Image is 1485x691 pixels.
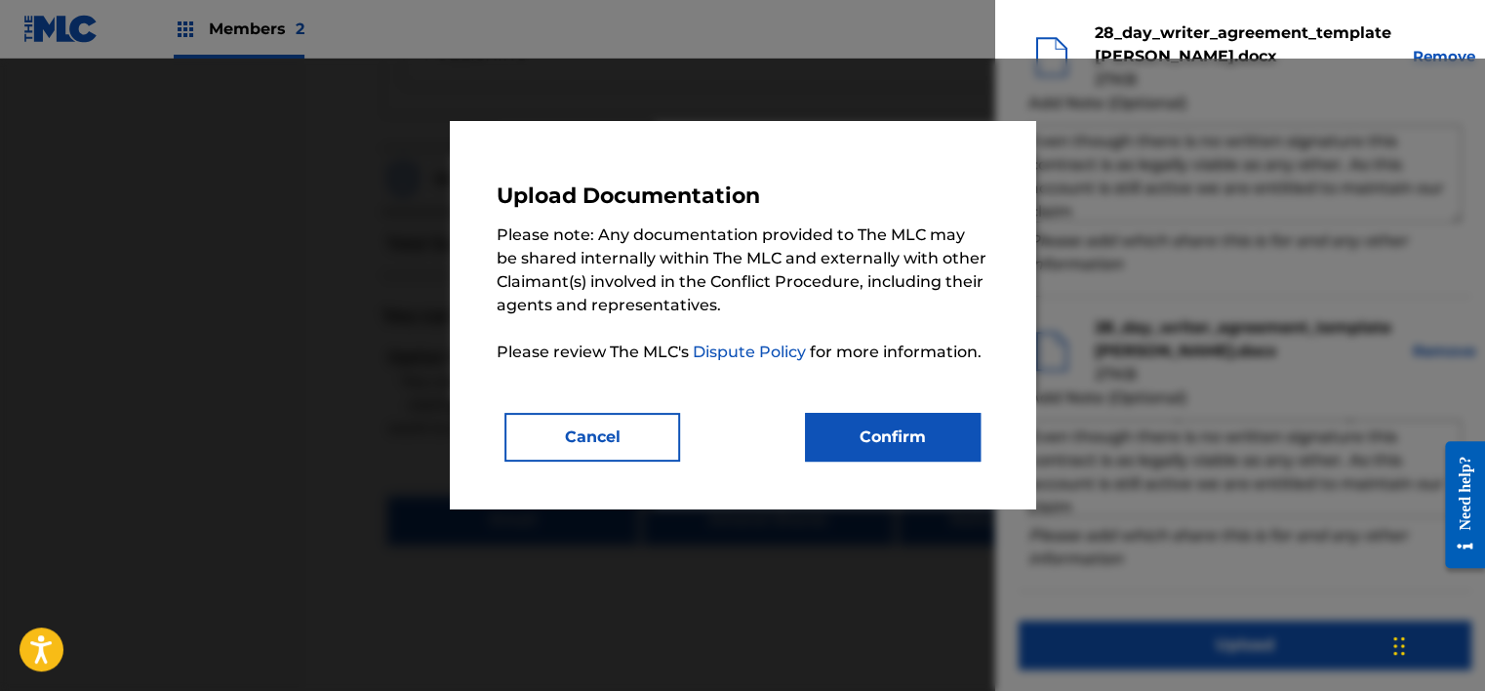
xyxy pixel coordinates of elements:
[1095,23,1391,65] b: 28_day_writer_agreement_template [PERSON_NAME].docx
[805,413,981,462] button: Confirm
[1411,46,1477,68] button: Remove
[693,343,810,361] a: Dispute Policy
[1387,597,1485,691] iframe: Chat Widget
[1393,617,1405,675] div: Drag
[209,18,304,40] span: Members
[23,15,99,43] img: MLC Logo
[296,20,304,38] span: 2
[497,183,988,220] h3: Upload Documentation
[504,413,680,462] button: Cancel
[1028,33,1075,80] img: file-icon
[174,18,197,41] img: Top Rightsholders
[497,224,988,364] p: Please note: Any documentation provided to The MLC may be shared internally within The MLC and ex...
[1430,427,1485,584] iframe: Resource Center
